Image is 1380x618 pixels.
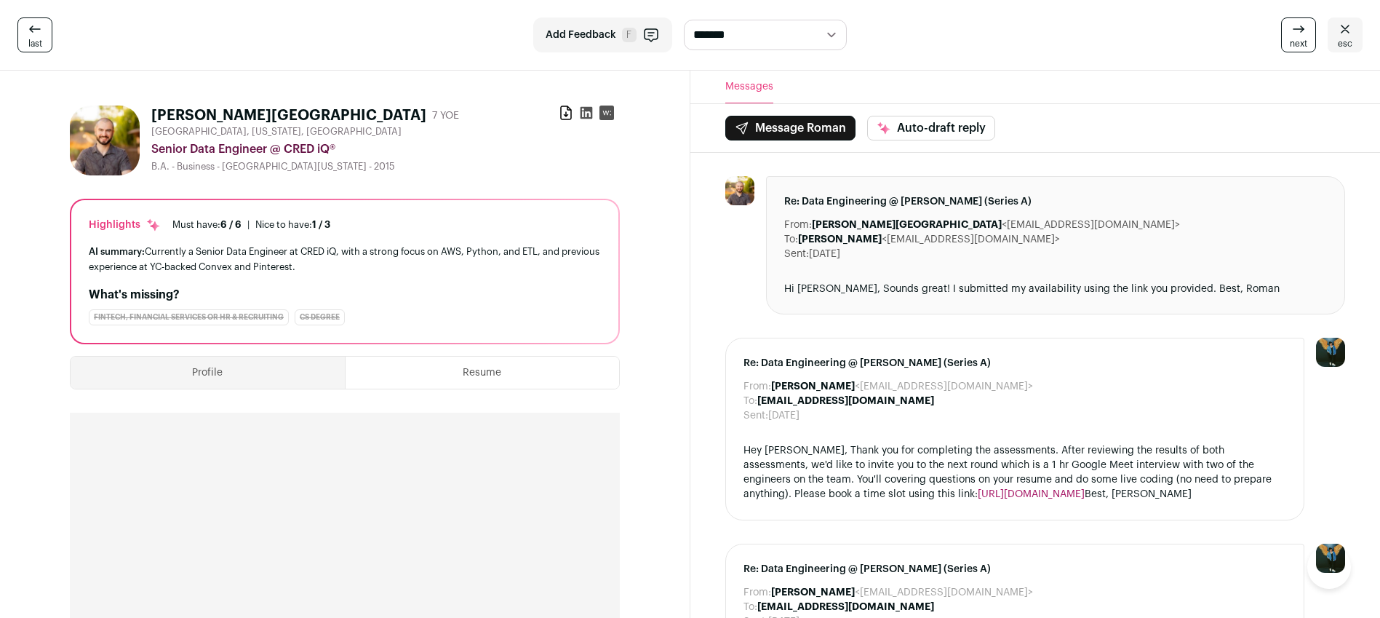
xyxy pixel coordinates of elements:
[1338,38,1352,49] span: esc
[89,247,145,256] span: AI summary:
[784,282,1328,296] div: Hi [PERSON_NAME], Sounds great! I submitted my availability using the link you provided. Best, Roman
[1316,544,1345,573] img: 12031951-medium_jpg
[978,489,1085,499] a: [URL][DOMAIN_NAME]
[743,408,768,423] dt: Sent:
[1281,17,1316,52] a: next
[743,443,1287,502] div: Hey [PERSON_NAME], Thank you for completing the assessments. After reviewing the results of both ...
[172,219,242,231] div: Must have:
[1307,545,1351,589] iframe: Help Scout Beacon - Open
[784,218,812,232] dt: From:
[17,17,52,52] a: last
[151,140,620,158] div: Senior Data Engineer @ CRED iQ®
[725,116,855,140] button: Message Roman
[255,219,330,231] div: Nice to have:
[89,309,289,325] div: Fintech, Financial Services or HR & Recruiting
[771,585,1033,600] dd: <[EMAIL_ADDRESS][DOMAIN_NAME]>
[812,218,1180,232] dd: <[EMAIL_ADDRESS][DOMAIN_NAME]>
[1328,17,1363,52] a: esc
[798,232,1060,247] dd: <[EMAIL_ADDRESS][DOMAIN_NAME]>
[220,220,242,229] span: 6 / 6
[312,220,330,229] span: 1 / 3
[346,357,619,389] button: Resume
[757,602,934,612] b: [EMAIL_ADDRESS][DOMAIN_NAME]
[784,247,809,261] dt: Sent:
[151,126,402,138] span: [GEOGRAPHIC_DATA], [US_STATE], [GEOGRAPHIC_DATA]
[743,356,1287,371] span: Re: Data Engineering @ [PERSON_NAME] (Series A)
[70,106,140,175] img: be85a6d2966af94621eb89e2b0ec26dcc77b701ab5f6c52ce8ff442bc77f01bf
[151,161,620,173] div: B.A. - Business - [GEOGRAPHIC_DATA][US_STATE] - 2015
[1316,338,1345,367] img: 12031951-medium_jpg
[71,357,345,389] button: Profile
[546,28,616,42] span: Add Feedback
[295,309,345,325] div: CS degree
[89,218,161,232] div: Highlights
[533,17,672,52] button: Add Feedback F
[89,244,601,274] div: Currently a Senior Data Engineer at CRED iQ, with a strong focus on AWS, Python, and ETL, and pre...
[743,379,771,394] dt: From:
[812,220,1002,230] b: [PERSON_NAME][GEOGRAPHIC_DATA]
[743,394,757,408] dt: To:
[622,28,637,42] span: F
[725,71,773,103] button: Messages
[771,587,855,598] b: [PERSON_NAME]
[867,116,995,140] button: Auto-draft reply
[798,234,882,245] b: [PERSON_NAME]
[743,600,757,614] dt: To:
[1290,38,1307,49] span: next
[771,381,855,392] b: [PERSON_NAME]
[784,194,1328,209] span: Re: Data Engineering @ [PERSON_NAME] (Series A)
[771,379,1033,394] dd: <[EMAIL_ADDRESS][DOMAIN_NAME]>
[28,38,42,49] span: last
[151,106,426,126] h1: [PERSON_NAME][GEOGRAPHIC_DATA]
[743,562,1287,577] span: Re: Data Engineering @ [PERSON_NAME] (Series A)
[725,176,754,205] img: be85a6d2966af94621eb89e2b0ec26dcc77b701ab5f6c52ce8ff442bc77f01bf
[89,286,601,304] h2: What's missing?
[432,108,459,123] div: 7 YOE
[757,396,934,406] b: [EMAIL_ADDRESS][DOMAIN_NAME]
[172,219,330,231] ul: |
[784,232,798,247] dt: To:
[768,408,799,423] dd: [DATE]
[809,247,840,261] dd: [DATE]
[743,585,771,600] dt: From:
